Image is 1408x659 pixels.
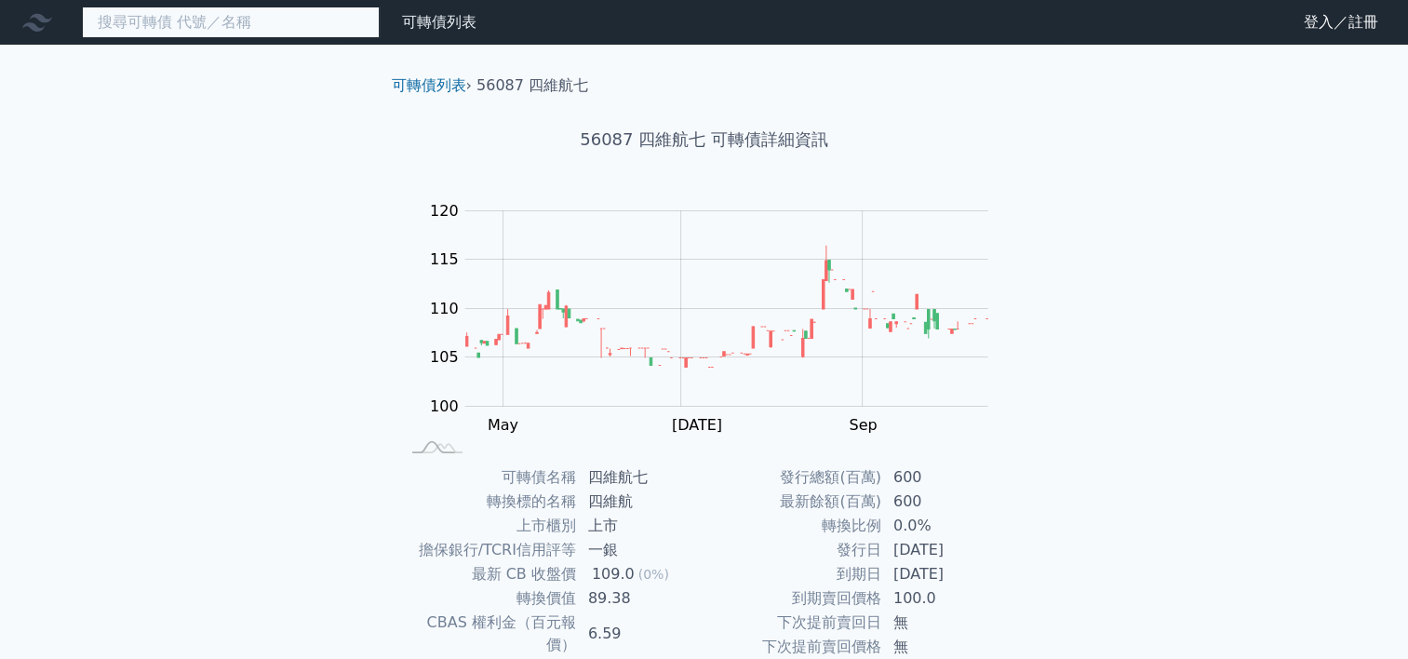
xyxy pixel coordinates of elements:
[399,562,577,586] td: 最新 CB 收盤價
[577,538,704,562] td: 一銀
[882,514,1010,538] td: 0.0%
[1289,7,1393,37] a: 登入／註冊
[882,562,1010,586] td: [DATE]
[704,514,882,538] td: 轉換比例
[430,202,459,220] tspan: 120
[420,202,1015,434] g: Chart
[882,611,1010,635] td: 無
[430,300,459,317] tspan: 110
[377,127,1032,153] h1: 56087 四維航七 可轉債詳細資訊
[638,567,669,582] span: (0%)
[577,611,704,657] td: 6.59
[588,563,638,585] div: 109.0
[849,416,877,434] tspan: Sep
[399,490,577,514] td: 轉換標的名稱
[704,635,882,659] td: 下次提前賣回價格
[882,538,1010,562] td: [DATE]
[430,397,459,415] tspan: 100
[577,586,704,611] td: 89.38
[399,538,577,562] td: 擔保銀行/TCRI信用評等
[392,76,466,94] a: 可轉債列表
[882,465,1010,490] td: 600
[476,74,588,97] li: 56087 四維航七
[402,13,476,31] a: 可轉債列表
[704,465,882,490] td: 發行總額(百萬)
[882,586,1010,611] td: 100.0
[399,514,577,538] td: 上市櫃別
[399,611,577,657] td: CBAS 權利金（百元報價）
[704,490,882,514] td: 最新餘額(百萬)
[672,416,722,434] tspan: [DATE]
[399,586,577,611] td: 轉換價值
[430,348,459,366] tspan: 105
[704,538,882,562] td: 發行日
[704,562,882,586] td: 到期日
[577,490,704,514] td: 四維航
[577,465,704,490] td: 四維航七
[82,7,380,38] input: 搜尋可轉債 代號／名稱
[392,74,472,97] li: ›
[577,514,704,538] td: 上市
[704,586,882,611] td: 到期賣回價格
[882,635,1010,659] td: 無
[430,250,459,268] tspan: 115
[882,490,1010,514] td: 600
[488,416,518,434] tspan: May
[399,465,577,490] td: 可轉債名稱
[704,611,882,635] td: 下次提前賣回日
